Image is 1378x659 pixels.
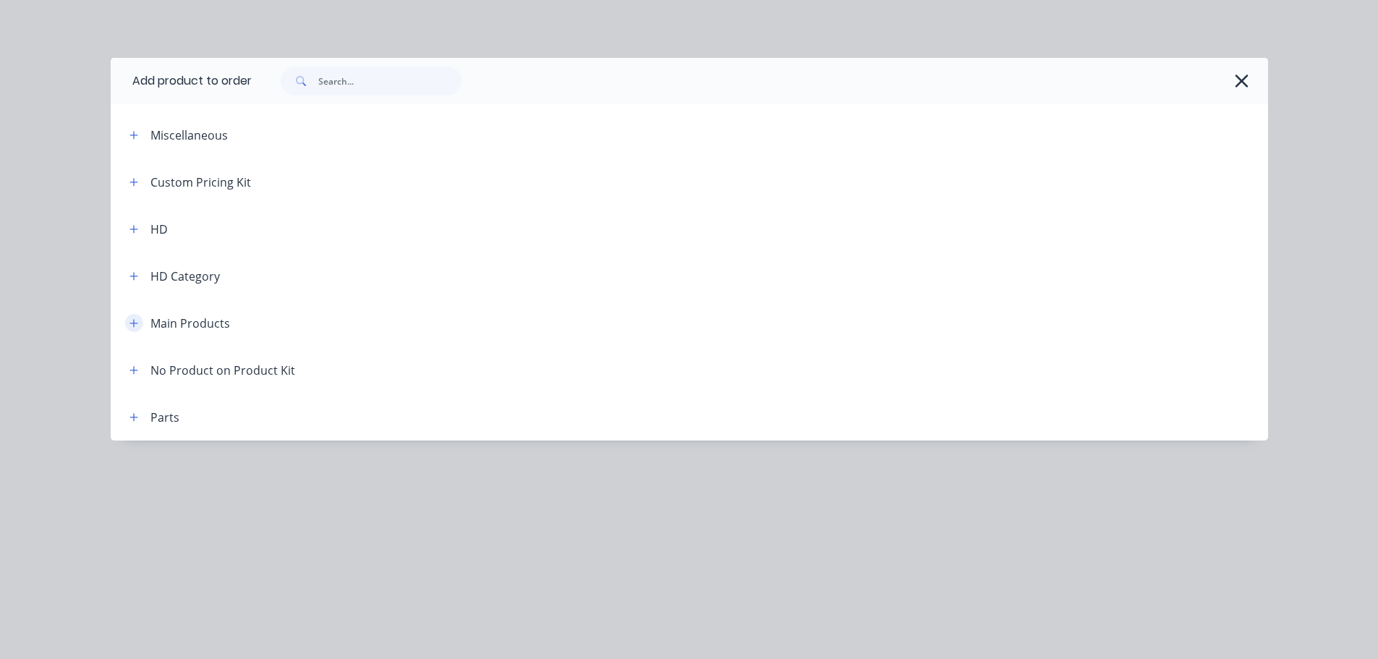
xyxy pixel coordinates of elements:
input: Search... [318,67,462,95]
div: HD Category [150,268,220,285]
div: No Product on Product Kit [150,362,295,379]
div: Parts [150,409,179,426]
div: Main Products [150,315,230,332]
div: Custom Pricing Kit [150,174,251,191]
div: Miscellaneous [150,127,228,144]
div: HD [150,221,168,238]
div: Add product to order [111,58,252,104]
